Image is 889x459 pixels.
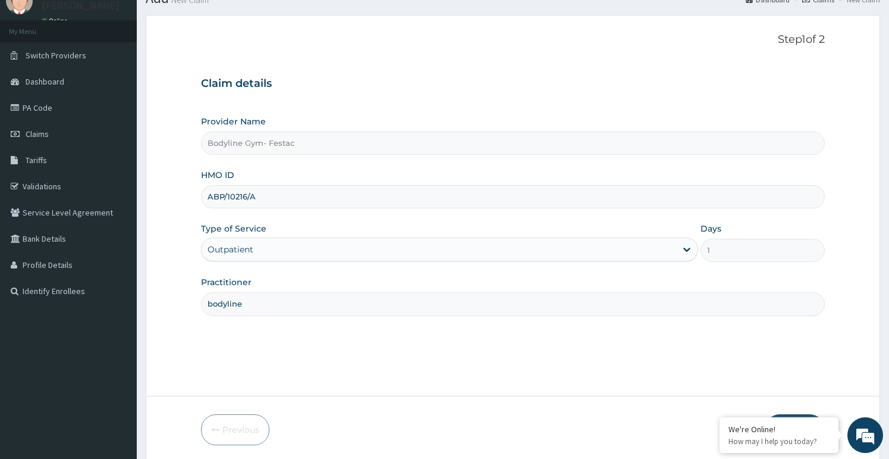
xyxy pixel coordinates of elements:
[42,17,70,25] a: Online
[26,50,86,61] span: Switch Providers
[26,155,47,166] span: Tariffs
[201,414,269,445] button: Previous
[22,60,48,89] img: d_794563401_company_1708531726252_794563401
[26,76,64,87] span: Dashboard
[201,276,252,288] label: Practitioner
[6,325,227,367] textarea: Type your message and hit 'Enter'
[700,223,721,235] label: Days
[201,292,824,316] input: Enter Name
[26,129,49,139] span: Claims
[728,436,830,446] p: How may I help you today?
[195,6,224,35] div: Minimize live chat window
[201,185,824,208] input: Enter HMO ID
[201,169,234,181] label: HMO ID
[62,67,200,82] div: Chat with us now
[201,223,266,235] label: Type of Service
[201,33,824,46] p: Step 1 of 2
[765,414,825,445] button: Next
[201,115,266,127] label: Provider Name
[728,424,830,435] div: We're Online!
[69,150,164,270] span: We're online!
[201,77,824,90] h3: Claim details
